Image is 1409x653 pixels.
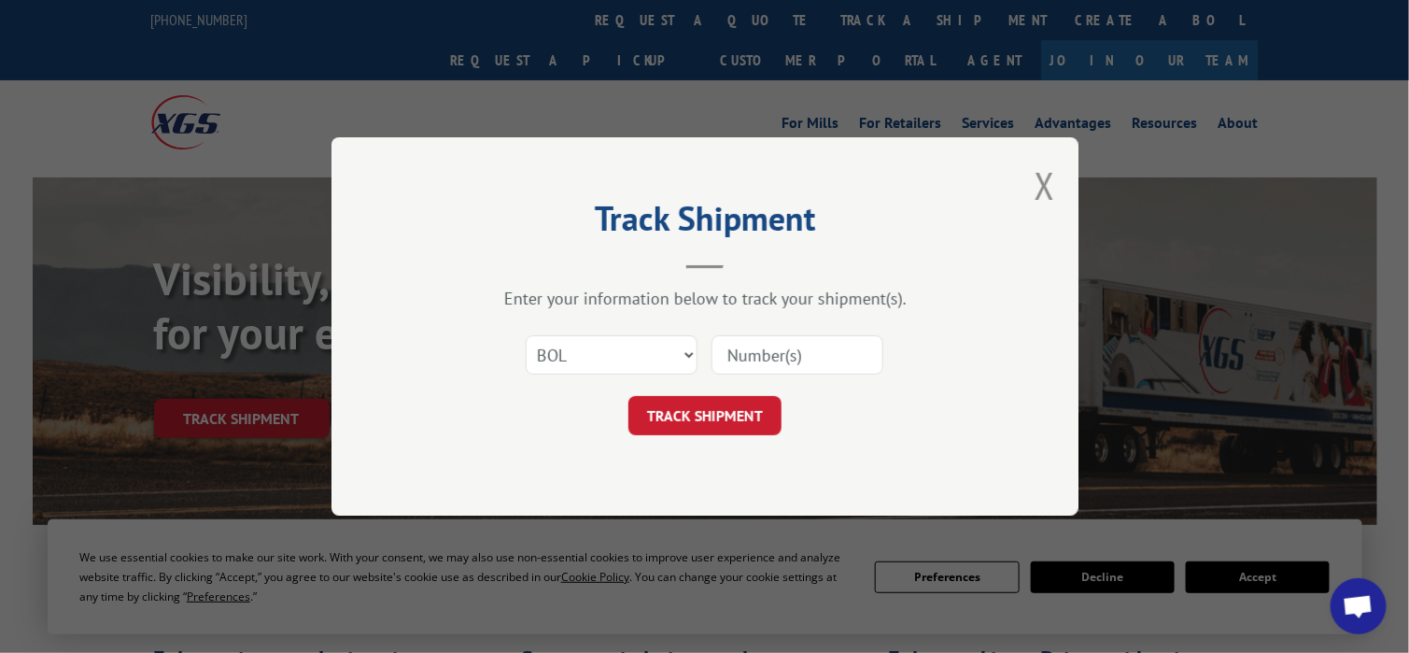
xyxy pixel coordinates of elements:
button: TRACK SHIPMENT [628,396,782,435]
input: Number(s) [712,335,883,375]
h2: Track Shipment [425,206,985,241]
div: Enter your information below to track your shipment(s). [425,288,985,309]
div: Open chat [1331,578,1387,634]
button: Close modal [1035,161,1055,210]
